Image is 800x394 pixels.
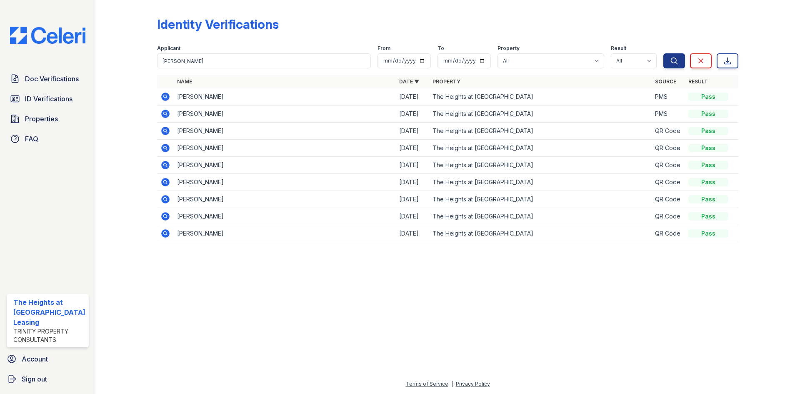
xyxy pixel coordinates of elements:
div: | [451,381,453,387]
img: CE_Logo_Blue-a8612792a0a2168367f1c8372b55b34899dd931a85d93a1a3d3e32e68fde9ad4.png [3,27,92,44]
a: Name [177,78,192,85]
td: [PERSON_NAME] [174,157,396,174]
td: The Heights at [GEOGRAPHIC_DATA] [429,88,651,105]
label: Result [611,45,626,52]
td: [DATE] [396,208,429,225]
td: QR Code [652,123,685,140]
label: Applicant [157,45,180,52]
div: Pass [688,93,728,101]
div: Pass [688,161,728,169]
span: Doc Verifications [25,74,79,84]
a: Sign out [3,371,92,387]
div: Pass [688,178,728,186]
a: Doc Verifications [7,70,89,87]
div: Pass [688,110,728,118]
span: FAQ [25,134,38,144]
a: ID Verifications [7,90,89,107]
td: QR Code [652,225,685,242]
td: The Heights at [GEOGRAPHIC_DATA] [429,105,651,123]
td: The Heights at [GEOGRAPHIC_DATA] [429,123,651,140]
a: Property [432,78,460,85]
td: PMS [652,105,685,123]
a: Result [688,78,708,85]
td: [DATE] [396,140,429,157]
td: [DATE] [396,174,429,191]
div: Pass [688,229,728,238]
td: The Heights at [GEOGRAPHIC_DATA] [429,208,651,225]
a: Privacy Policy [456,381,490,387]
td: QR Code [652,208,685,225]
td: QR Code [652,157,685,174]
td: [PERSON_NAME] [174,225,396,242]
div: Trinity Property Consultants [13,327,85,344]
td: QR Code [652,191,685,208]
span: Account [22,354,48,364]
td: [PERSON_NAME] [174,123,396,140]
a: Properties [7,110,89,127]
td: QR Code [652,140,685,157]
div: Pass [688,212,728,221]
a: Date ▼ [399,78,419,85]
span: ID Verifications [25,94,72,104]
span: Properties [25,114,58,124]
td: [PERSON_NAME] [174,208,396,225]
td: [DATE] [396,225,429,242]
td: The Heights at [GEOGRAPHIC_DATA] [429,174,651,191]
a: Terms of Service [406,381,448,387]
td: [PERSON_NAME] [174,88,396,105]
td: [PERSON_NAME] [174,105,396,123]
td: [DATE] [396,157,429,174]
a: Source [655,78,676,85]
td: The Heights at [GEOGRAPHIC_DATA] [429,225,651,242]
td: [PERSON_NAME] [174,140,396,157]
td: [DATE] [396,88,429,105]
div: Pass [688,195,728,203]
td: [PERSON_NAME] [174,191,396,208]
label: From [377,45,390,52]
label: Property [497,45,520,52]
td: [DATE] [396,191,429,208]
input: Search by name or phone number [157,53,371,68]
a: FAQ [7,130,89,147]
td: The Heights at [GEOGRAPHIC_DATA] [429,140,651,157]
td: The Heights at [GEOGRAPHIC_DATA] [429,191,651,208]
span: Sign out [22,374,47,384]
div: Pass [688,144,728,152]
a: Account [3,351,92,367]
label: To [437,45,444,52]
div: The Heights at [GEOGRAPHIC_DATA] Leasing [13,297,85,327]
td: [DATE] [396,123,429,140]
div: Pass [688,127,728,135]
td: [PERSON_NAME] [174,174,396,191]
td: QR Code [652,174,685,191]
div: Identity Verifications [157,17,279,32]
td: The Heights at [GEOGRAPHIC_DATA] [429,157,651,174]
td: PMS [652,88,685,105]
td: [DATE] [396,105,429,123]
